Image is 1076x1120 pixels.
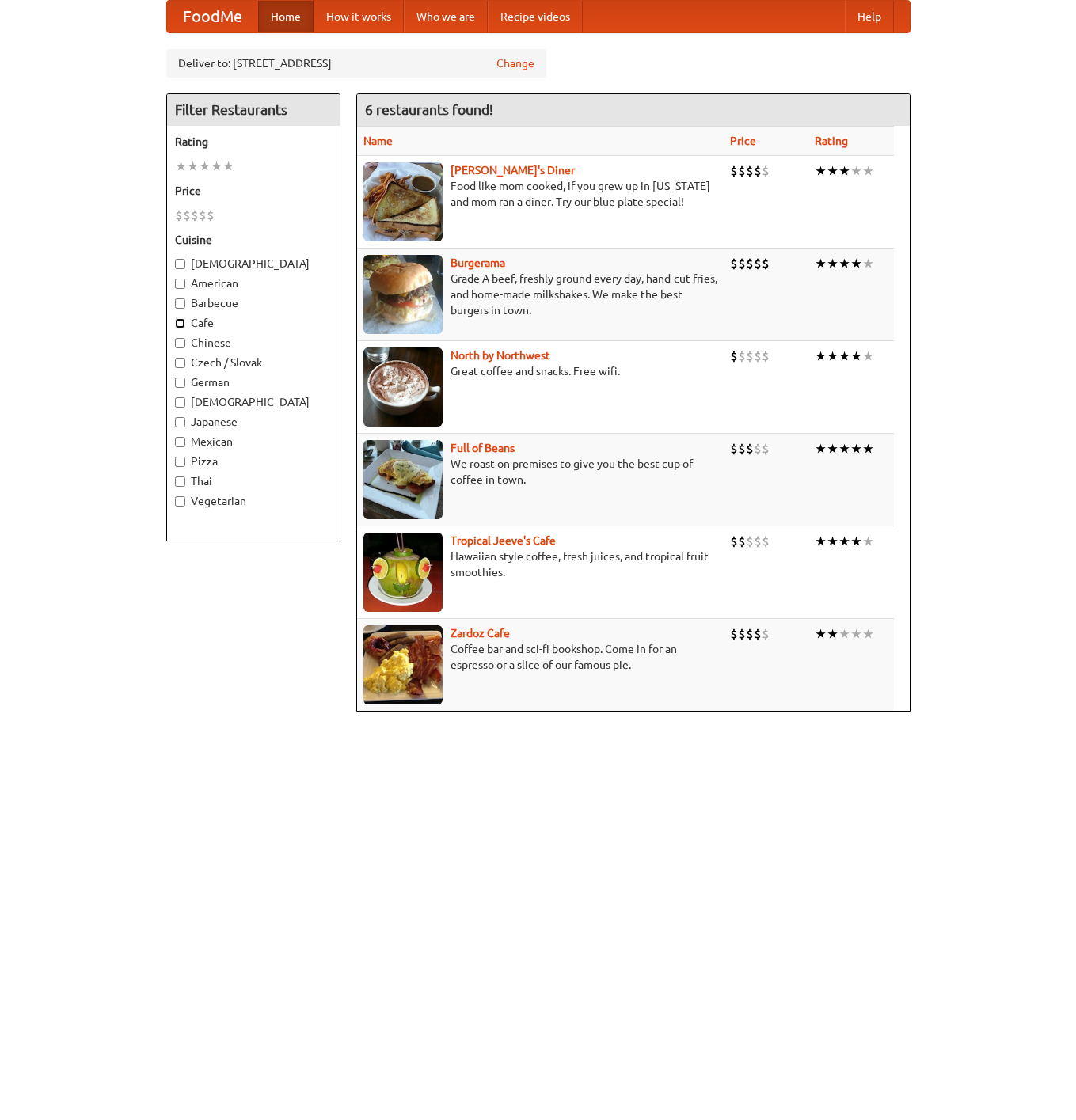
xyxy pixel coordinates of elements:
[827,625,838,643] li: ★
[762,533,770,550] li: $
[175,417,185,427] input: Japanese
[746,255,754,272] li: $
[258,1,314,32] a: Home
[838,625,850,643] li: ★
[451,442,515,454] a: Full of Beans
[175,493,332,509] label: Vegetarian
[175,275,332,291] label: American
[862,440,874,457] li: ★
[175,134,332,150] h5: Rating
[815,347,827,365] li: ★
[175,279,185,289] input: American
[850,440,862,457] li: ★
[451,256,505,269] a: Burgerama
[754,347,762,365] li: $
[488,1,583,32] a: Recipe videos
[754,162,762,180] li: $
[738,162,746,180] li: $
[827,533,838,550] li: ★
[850,255,862,272] li: ★
[850,162,862,180] li: ★
[730,625,738,643] li: $
[815,625,827,643] li: ★
[175,232,332,248] h5: Cuisine
[730,135,756,147] a: Price
[827,255,838,272] li: ★
[762,347,770,365] li: $
[827,162,838,180] li: ★
[365,102,493,117] ng-pluralize: 6 restaurants found!
[451,534,556,547] a: Tropical Jeeve's Cafe
[363,135,393,147] a: Name
[451,164,575,177] a: [PERSON_NAME]'s Diner
[404,1,488,32] a: Who we are
[738,625,746,643] li: $
[746,162,754,180] li: $
[845,1,894,32] a: Help
[496,55,534,71] a: Change
[175,437,185,447] input: Mexican
[730,162,738,180] li: $
[754,255,762,272] li: $
[746,440,754,457] li: $
[451,349,550,362] a: North by Northwest
[862,625,874,643] li: ★
[167,94,340,126] h4: Filter Restaurants
[730,255,738,272] li: $
[175,414,332,430] label: Japanese
[175,434,332,450] label: Mexican
[746,533,754,550] li: $
[175,338,185,348] input: Chinese
[762,625,770,643] li: $
[187,158,199,175] li: ★
[363,440,443,519] img: beans.jpg
[838,347,850,365] li: ★
[175,256,332,271] label: [DEMOGRAPHIC_DATA]
[762,162,770,180] li: $
[451,627,510,640] a: Zardoz Cafe
[363,549,717,580] p: Hawaiian style coffee, fresh juices, and tropical fruit smoothies.
[762,255,770,272] li: $
[363,456,717,488] p: We roast on premises to give you the best cup of coffee in town.
[746,625,754,643] li: $
[175,183,332,199] h5: Price
[175,355,332,370] label: Czech / Slovak
[167,1,258,32] a: FoodMe
[363,162,443,241] img: sallys.jpg
[199,158,211,175] li: ★
[738,347,746,365] li: $
[175,454,332,469] label: Pizza
[363,363,717,379] p: Great coffee and snacks. Free wifi.
[175,358,185,368] input: Czech / Slovak
[183,207,191,224] li: $
[862,347,874,365] li: ★
[175,496,185,507] input: Vegetarian
[363,625,443,704] img: zardoz.jpg
[175,158,187,175] li: ★
[754,440,762,457] li: $
[191,207,199,224] li: $
[815,533,827,550] li: ★
[211,158,222,175] li: ★
[175,397,185,408] input: [DEMOGRAPHIC_DATA]
[827,440,838,457] li: ★
[838,533,850,550] li: ★
[363,255,443,334] img: burgerama.jpg
[838,162,850,180] li: ★
[363,533,443,612] img: jeeves.jpg
[730,440,738,457] li: $
[850,625,862,643] li: ★
[175,315,332,331] label: Cafe
[175,394,332,410] label: [DEMOGRAPHIC_DATA]
[850,347,862,365] li: ★
[166,49,546,78] div: Deliver to: [STREET_ADDRESS]
[363,271,717,318] p: Grade A beef, freshly ground every day, hand-cut fries, and home-made milkshakes. We make the bes...
[363,178,717,210] p: Food like mom cooked, if you grew up in [US_STATE] and mom ran a diner. Try our blue plate special!
[363,641,717,673] p: Coffee bar and sci-fi bookshop. Come in for an espresso or a slice of our famous pie.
